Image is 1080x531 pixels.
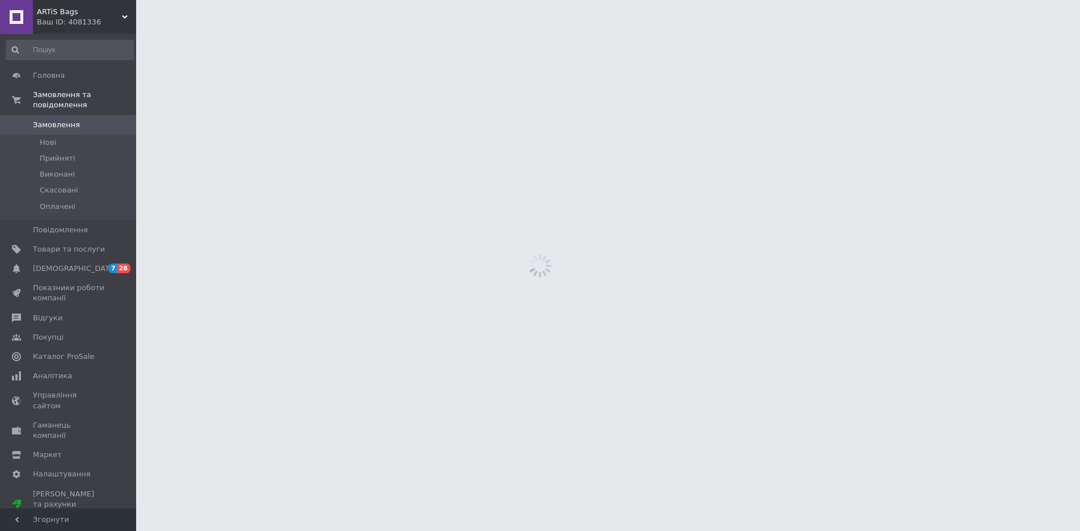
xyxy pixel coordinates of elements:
span: Налаштування [33,469,91,479]
span: Головна [33,70,65,81]
span: Оплачені [40,202,75,212]
span: Прийняті [40,153,75,164]
span: Виконані [40,169,75,179]
span: Аналітика [33,371,72,381]
span: Повідомлення [33,225,88,235]
span: Відгуки [33,313,62,323]
span: Замовлення та повідомлення [33,90,136,110]
span: 7 [108,264,117,273]
input: Пошук [6,40,134,60]
span: Покупці [33,332,64,342]
span: Замовлення [33,120,80,130]
span: 28 [117,264,130,273]
span: [DEMOGRAPHIC_DATA] [33,264,117,274]
span: Маркет [33,450,62,460]
span: Скасовані [40,185,78,195]
span: Гаманець компанії [33,420,105,441]
span: Каталог ProSale [33,352,94,362]
span: ARTiS Bags [37,7,122,17]
span: Показники роботи компанії [33,283,105,303]
span: Товари та послуги [33,244,105,254]
span: Нові [40,137,56,148]
span: Управління сайтом [33,390,105,411]
div: Ваш ID: 4081336 [37,17,136,27]
span: [PERSON_NAME] та рахунки [33,489,105,520]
